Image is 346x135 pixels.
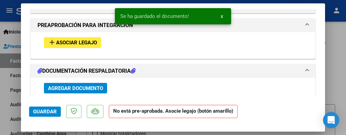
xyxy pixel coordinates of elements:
button: x [215,10,228,22]
mat-icon: add [48,38,56,46]
strong: No está pre-aprobada. Asocie legajo (botón amarillo) [109,105,238,118]
span: Asociar Legajo [56,40,97,46]
button: Agregar Documento [44,83,107,93]
h1: DOCUMENTACIÓN RESPALDATORIA [38,67,135,75]
div: Open Intercom Messenger [323,112,339,128]
span: Agregar Documento [48,85,103,91]
mat-expansion-panel-header: PREAPROBACIÓN PARA INTEGRACION [31,19,315,32]
button: Asociar Legajo [44,37,101,48]
span: x [221,13,223,19]
h1: PREAPROBACIÓN PARA INTEGRACION [38,21,133,29]
div: PREAPROBACIÓN PARA INTEGRACION [31,32,315,58]
mat-expansion-panel-header: DOCUMENTACIÓN RESPALDATORIA [31,64,315,78]
button: Guardar [29,107,61,117]
span: Se ha guardado el documento! [120,13,189,20]
span: Guardar [33,109,57,115]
